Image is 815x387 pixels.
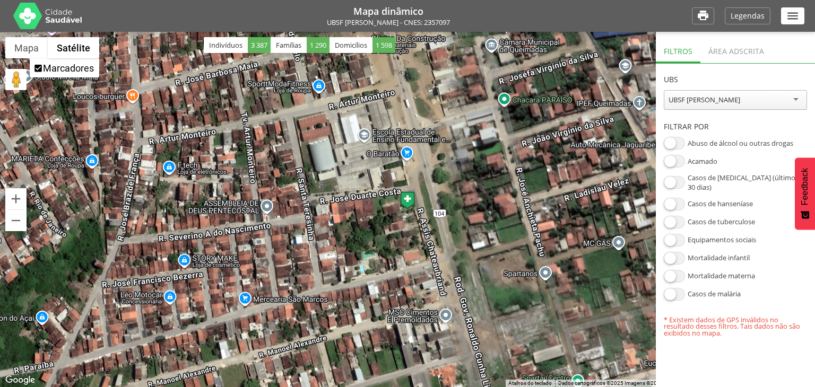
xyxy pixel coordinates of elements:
[5,210,27,231] button: Diminuir o zoom
[664,111,807,137] header: Filtrar por
[5,69,27,90] button: Arraste o Pegman até o mapa para abrir o Street View
[96,6,681,16] h1: Mapa dinâmico
[688,235,756,244] label: Equipamentos sociais
[307,37,330,53] span: 1 290
[3,373,38,387] a: Abrir esta área no Google Maps (abre uma nova janela)
[508,380,552,387] button: Atalhos do teclado
[372,37,395,53] span: 1 598
[688,199,753,208] label: Casos de hanseníase
[5,37,48,58] button: Mostrar mapa de ruas
[688,289,741,298] label: Casos de malária
[795,157,815,230] button: Feedback - Mostrar pesquisa
[656,37,700,63] div: Filtros
[664,64,807,90] header: UBS
[43,63,94,74] label: Marcadores
[697,9,709,23] i: Imprimir
[248,37,271,53] span: 3 387
[96,19,681,26] p: UBSF [PERSON_NAME] - CNES: 2357097
[786,9,800,23] i: 
[30,58,99,77] ul: Mostrar imagens de satélite
[204,37,395,53] div: Indivíduos Famílias Domicílios
[688,271,755,280] label: Mortalidade materna
[558,380,729,386] span: Dados cartográficos ©2025 Imagens ©2025 Airbus, Maxar Technologies
[48,37,99,58] button: Mostrar imagens de satélite
[700,37,772,63] div: Área adscrita
[688,253,750,262] label: Mortalidade infantil
[5,188,27,209] button: Aumentar o zoom
[3,373,38,387] img: Google
[688,156,717,166] label: Acamado
[688,217,755,226] label: Casos de tuberculose
[731,12,765,20] p: Legendas
[800,168,810,205] span: Feedback
[664,316,807,337] p: * Existem dados de GPS inválidos no resultado desses filtros. Tais dados não são exibidos no mapa.
[688,173,807,192] label: Casos de [MEDICAL_DATA] (últimos 30 dias)
[669,95,740,104] div: UBSF [PERSON_NAME]
[688,138,793,148] label: Abuso de álcool ou outras drogas
[31,59,98,76] li: Marcadores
